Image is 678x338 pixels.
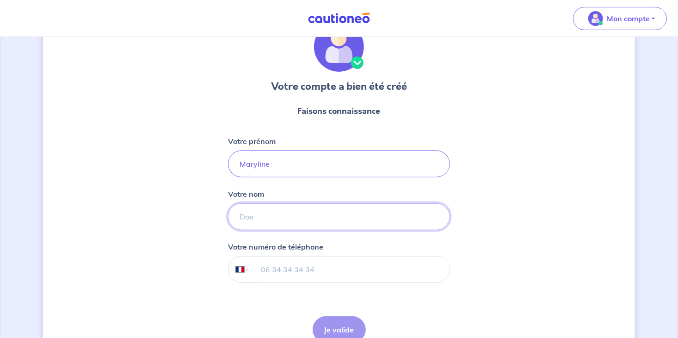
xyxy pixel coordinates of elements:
img: Cautioneo [304,13,374,24]
input: John [228,150,450,177]
p: Votre prénom [228,136,276,147]
p: Votre nom [228,188,264,200]
p: Faisons connaissance [298,105,381,117]
p: Votre numéro de téléphone [228,241,323,252]
img: illu_account_valid.svg [314,22,364,72]
h3: Votre compte a bien été créé [271,79,407,94]
img: illu_account_valid_menu.svg [588,11,603,26]
p: Mon compte [607,13,650,24]
button: illu_account_valid_menu.svgMon compte [573,7,667,30]
input: 06 34 34 34 34 [250,257,450,282]
input: Doe [228,203,450,230]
